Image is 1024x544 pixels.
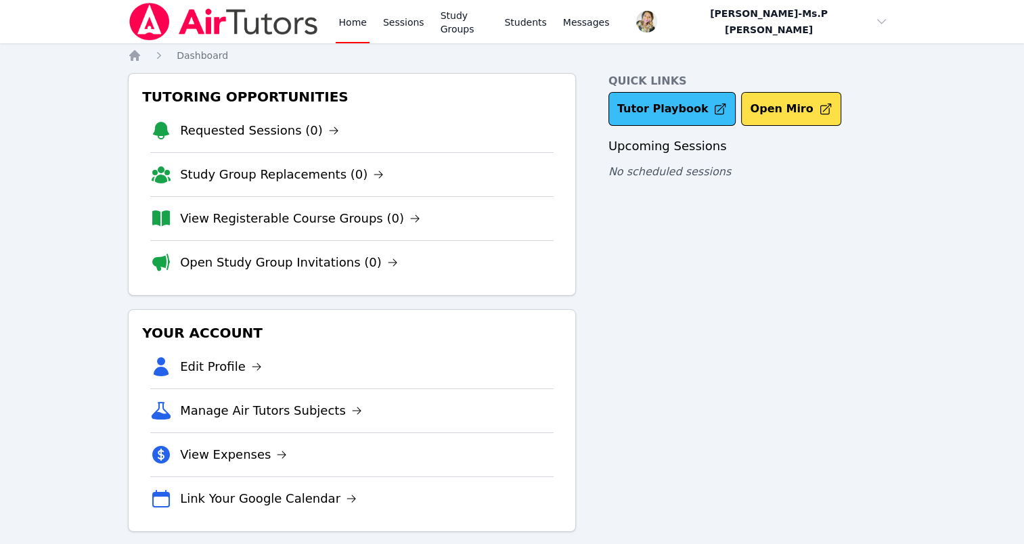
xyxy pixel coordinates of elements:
a: Open Study Group Invitations (0) [180,253,398,272]
a: Requested Sessions (0) [180,121,339,140]
a: Tutor Playbook [608,92,736,126]
a: Edit Profile [180,357,262,376]
a: Manage Air Tutors Subjects [180,401,362,420]
a: View Registerable Course Groups (0) [180,209,420,228]
a: View Expenses [180,445,287,464]
a: Study Group Replacements (0) [180,165,384,184]
h4: Quick Links [608,73,896,89]
a: Link Your Google Calendar [180,489,357,508]
nav: Breadcrumb [128,49,896,62]
span: No scheduled sessions [608,165,731,178]
h3: Tutoring Opportunities [139,85,564,109]
span: Dashboard [177,50,228,61]
span: Messages [563,16,610,29]
h3: Your Account [139,321,564,345]
img: Air Tutors [128,3,319,41]
a: Dashboard [177,49,228,62]
button: Open Miro [741,92,841,126]
h3: Upcoming Sessions [608,137,896,156]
